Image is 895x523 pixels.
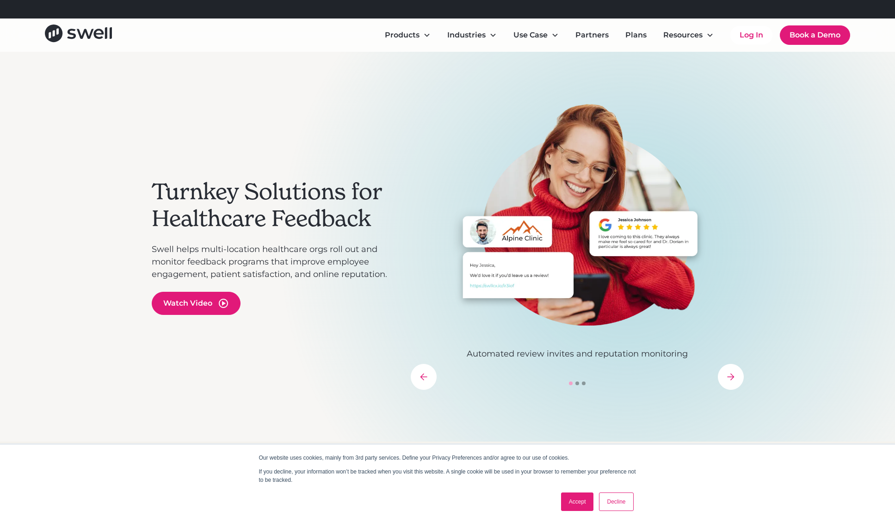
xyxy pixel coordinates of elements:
div: Products [377,26,438,44]
div: Show slide 2 of 3 [575,381,579,385]
div: Industries [447,30,486,41]
div: Show slide 1 of 3 [569,381,573,385]
a: Partners [568,26,616,44]
div: Use Case [506,26,566,44]
div: Watch Video [163,298,212,309]
a: Accept [561,492,594,511]
div: carousel [411,104,744,390]
div: Resources [656,26,721,44]
p: Automated review invites and reputation monitoring [411,348,744,360]
p: If you decline, your information won’t be tracked when you visit this website. A single cookie wi... [259,468,636,484]
p: Our website uses cookies, mainly from 3rd party services. Define your Privacy Preferences and/or ... [259,454,636,462]
p: Swell helps multi-location healthcare orgs roll out and monitor feedback programs that improve em... [152,243,401,281]
div: Show slide 3 of 3 [582,381,586,385]
h2: Turnkey Solutions for Healthcare Feedback [152,178,401,232]
div: Industries [440,26,504,44]
a: Log In [730,26,772,44]
div: Resources [663,30,703,41]
div: Use Case [513,30,548,41]
div: next slide [718,364,744,390]
a: Decline [599,492,633,511]
iframe: Chat Widget [732,423,895,523]
a: Plans [618,26,654,44]
a: home [45,25,112,45]
div: previous slide [411,364,437,390]
div: Products [385,30,420,41]
div: 1 of 3 [411,104,744,360]
a: Book a Demo [780,25,850,45]
a: open lightbox [152,292,241,315]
